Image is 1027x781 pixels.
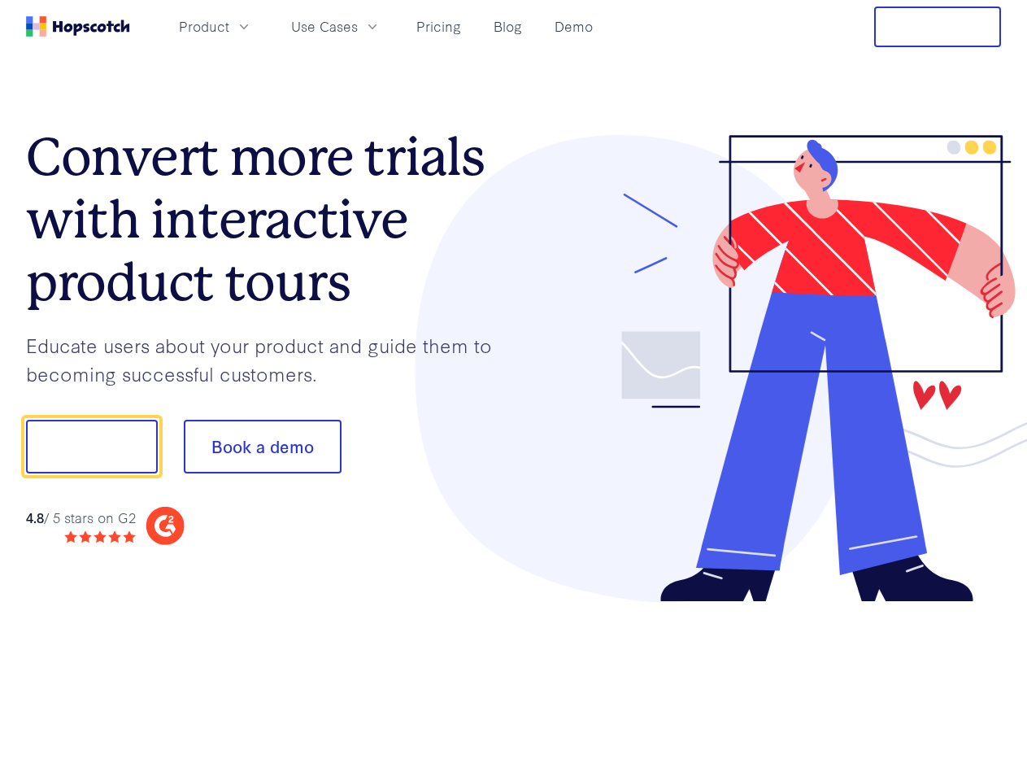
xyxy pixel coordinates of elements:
button: Book a demo [184,420,342,473]
button: Show me! [26,420,158,473]
button: Product [169,13,262,40]
h1: Convert more trials with interactive product tours [26,126,514,313]
a: Blog [487,13,529,40]
div: / 5 stars on G2 [26,508,136,528]
p: Educate users about your product and guide them to becoming successful customers. [26,331,514,387]
span: Product [179,16,229,37]
strong: 4.8 [26,508,44,526]
a: Home [26,16,130,37]
a: Demo [548,13,599,40]
button: Free Trial [874,7,1001,47]
button: Use Cases [281,13,390,40]
a: Pricing [410,13,468,40]
span: Use Cases [291,16,358,37]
